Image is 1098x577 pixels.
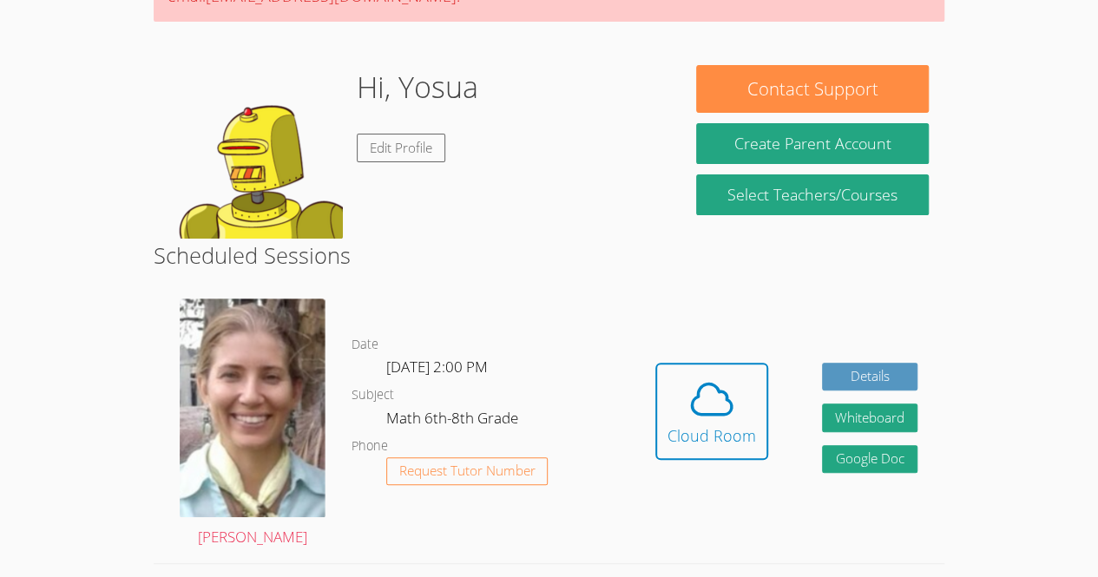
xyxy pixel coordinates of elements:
[822,363,917,391] a: Details
[696,123,928,164] button: Create Parent Account
[399,464,536,477] span: Request Tutor Number
[352,384,394,406] dt: Subject
[655,363,768,460] button: Cloud Room
[822,445,917,474] a: Google Doc
[352,436,388,457] dt: Phone
[357,134,445,162] a: Edit Profile
[696,65,928,113] button: Contact Support
[180,298,325,517] img: Screenshot%202024-09-06%20202226%20-%20Cropped.png
[180,298,325,549] a: [PERSON_NAME]
[357,65,478,109] h1: Hi, Yosua
[667,423,756,448] div: Cloud Room
[696,174,928,215] a: Select Teachers/Courses
[386,357,488,377] span: [DATE] 2:00 PM
[386,457,549,486] button: Request Tutor Number
[154,239,944,272] h2: Scheduled Sessions
[352,334,378,356] dt: Date
[386,406,522,436] dd: Math 6th-8th Grade
[822,403,917,432] button: Whiteboard
[169,65,343,239] img: default.png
